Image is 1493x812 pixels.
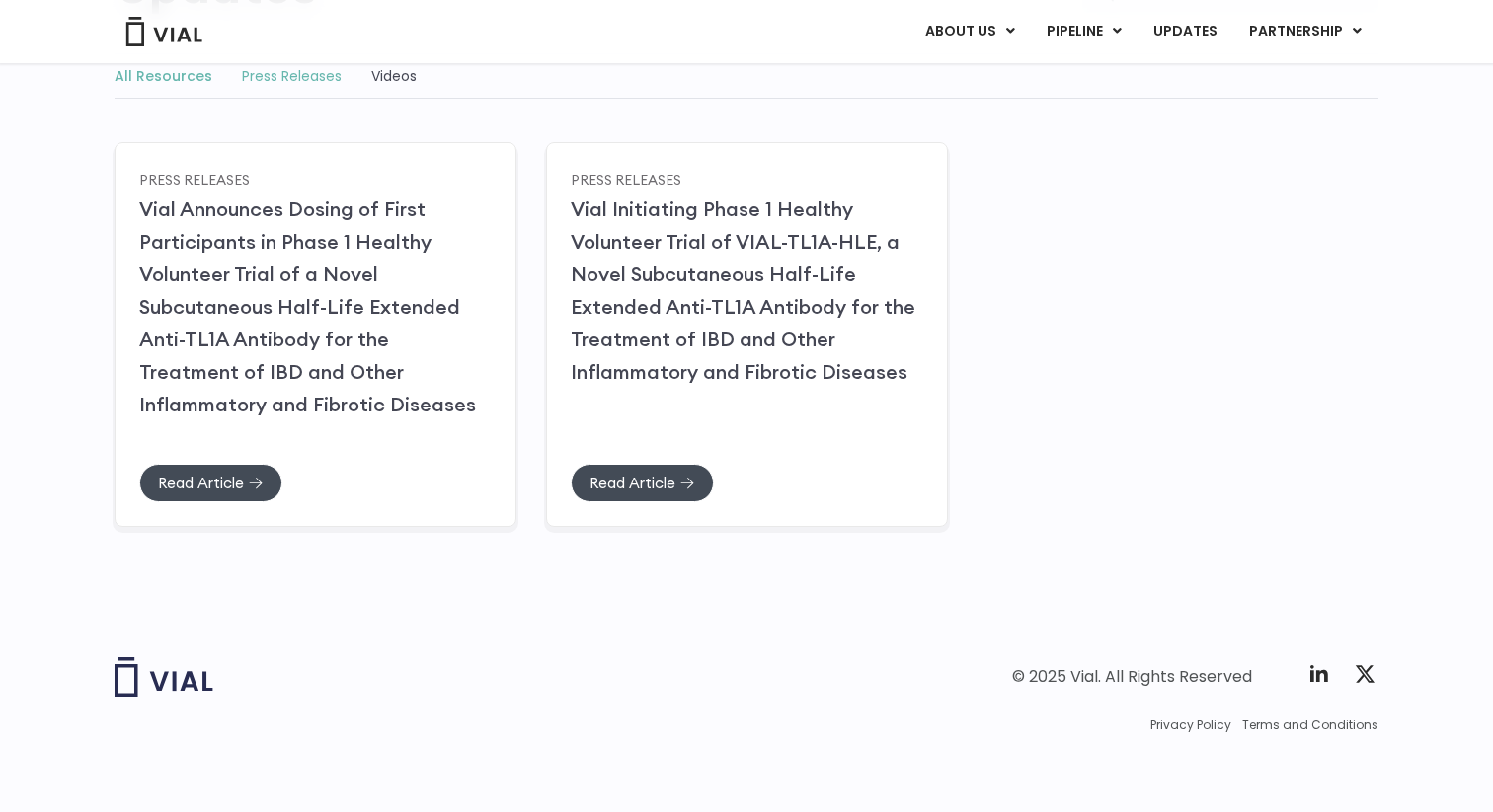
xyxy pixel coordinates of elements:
[139,170,250,187] a: Press Releases
[124,17,203,46] img: Vial Logo
[115,66,212,86] a: All Resources
[571,196,915,384] a: Vial Initiating Phase 1 Healthy Volunteer Trial of VIAL-TL1A-HLE, a Novel Subcutaneous Half-Life ...
[1031,15,1137,48] a: PIPELINEMenu Toggle
[158,476,244,490] span: Read Article
[571,170,681,187] a: Press Releases
[371,66,417,86] a: Videos
[1233,15,1377,48] a: PARTNERSHIPMenu Toggle
[139,464,282,502] a: Read Article
[1138,15,1232,48] a: UPDATES
[571,464,714,502] a: Read Article
[909,15,1030,48] a: ABOUT USMenu Toggle
[242,66,342,86] a: Press Releases
[1242,716,1378,734] a: Terms and Conditions
[115,657,213,697] img: Vial logo wih "Vial" spelled out
[139,196,476,416] a: Vial Announces Dosing of First Participants in Phase 1 Healthy Volunteer Trial of a Novel Subcuta...
[589,476,675,490] span: Read Article
[1012,666,1252,688] div: © 2025 Vial. All Rights Reserved
[1150,716,1231,734] a: Privacy Policy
